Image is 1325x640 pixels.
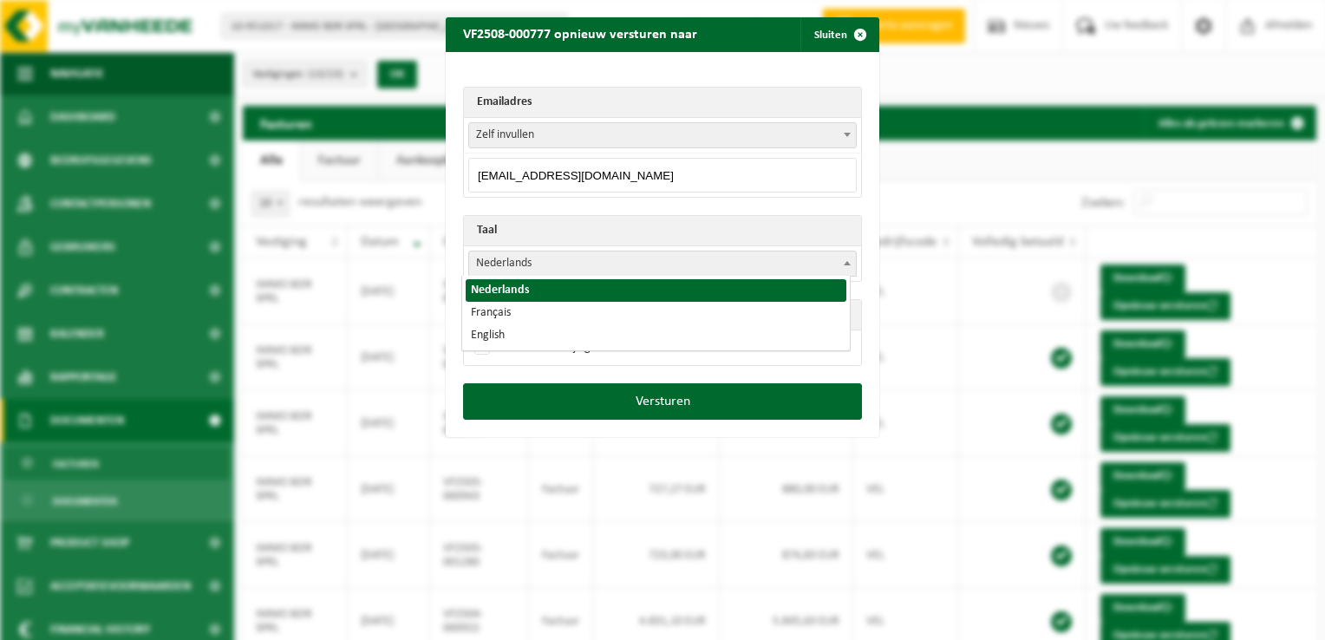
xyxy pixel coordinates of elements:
button: Sluiten [800,17,878,52]
input: Emailadres [468,158,857,193]
span: Nederlands [468,251,857,277]
span: Zelf invullen [469,123,856,147]
li: English [466,324,845,347]
button: Versturen [463,383,862,420]
li: Nederlands [466,279,845,302]
h2: VF2508-000777 opnieuw versturen naar [446,17,715,50]
li: Français [466,302,845,324]
th: Emailadres [464,88,861,118]
span: Zelf invullen [468,122,857,148]
span: Nederlands [469,251,856,276]
th: Taal [464,216,861,246]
